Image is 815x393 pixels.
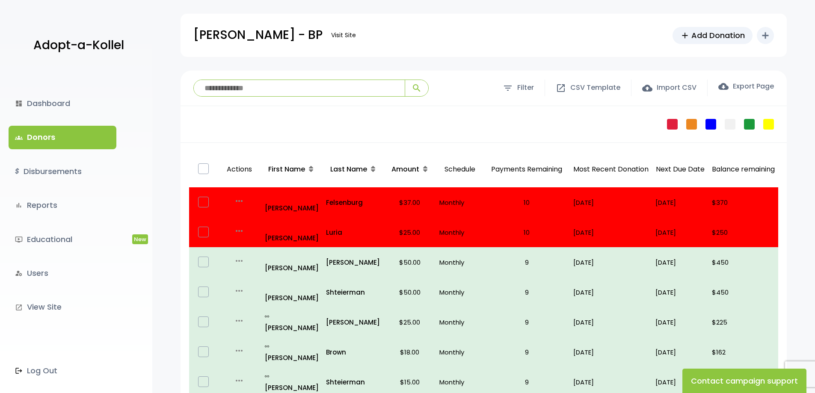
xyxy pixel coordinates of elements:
p: 9 [487,346,566,358]
p: Monthly [439,376,480,388]
p: Next Due Date [655,163,705,176]
p: 9 [487,376,566,388]
a: Felsenburg [326,197,380,208]
a: all_inclusive[PERSON_NAME] [265,310,319,334]
p: [DATE] [573,316,649,328]
p: Monthly [439,197,480,208]
a: dashboardDashboard [9,92,116,115]
button: Contact campaign support [682,369,806,393]
p: [PERSON_NAME] - BP [193,24,323,46]
p: $50.00 [387,257,433,268]
p: [DATE] [573,287,649,298]
p: $37.00 [387,197,433,208]
p: 10 [487,197,566,208]
p: [PERSON_NAME] [265,281,319,304]
span: CSV Template [570,82,620,94]
a: groupsDonors [9,126,116,149]
p: $450 [712,287,775,298]
p: $225 [712,316,775,328]
button: search [405,80,428,96]
a: $Disbursements [9,160,116,183]
i: all_inclusive [265,344,271,349]
button: add [757,27,774,44]
p: [DATE] [655,346,705,358]
i: more_horiz [234,346,244,356]
a: [PERSON_NAME] [326,257,380,268]
a: manage_accountsUsers [9,262,116,285]
span: Amount [391,164,419,174]
span: Add Donation [691,30,745,41]
p: [DATE] [573,227,649,238]
span: cloud_download [718,81,729,92]
p: Adopt-a-Kollel [33,35,124,56]
a: Adopt-a-Kollel [29,25,124,66]
p: [PERSON_NAME] [326,316,380,328]
a: ondemand_videoEducationalNew [9,228,116,251]
span: filter_list [503,83,513,93]
a: Brown [326,346,380,358]
label: Export Page [718,81,774,92]
i: all_inclusive [265,314,271,319]
i: ondemand_video [15,236,23,243]
a: all_inclusive[PERSON_NAME] [265,340,319,363]
p: 9 [487,257,566,268]
p: [DATE] [655,287,705,298]
i: more_horiz [234,226,244,236]
p: Monthly [439,257,480,268]
p: [DATE] [655,227,705,238]
p: Schedule [439,155,480,184]
p: Payments Remaining [487,155,566,184]
p: [PERSON_NAME] [265,310,319,334]
p: [DATE] [573,257,649,268]
p: Most Recent Donation [573,163,649,176]
p: [DATE] [655,376,705,388]
i: more_horiz [234,375,244,386]
i: add [760,30,771,41]
i: bar_chart [15,201,23,209]
i: $ [15,165,19,178]
p: $25.00 [387,227,433,238]
a: [PERSON_NAME] [265,191,319,214]
p: $162 [712,346,775,358]
a: Visit Site [327,27,360,44]
a: Shteierman [326,376,380,388]
p: Monthly [439,287,480,298]
i: all_inclusive [265,374,271,378]
span: add [680,31,690,40]
p: [PERSON_NAME] [265,340,319,363]
span: Filter [517,82,534,94]
span: New [132,234,148,244]
span: groups [15,134,23,142]
p: [DATE] [655,197,705,208]
span: cloud_upload [642,83,652,93]
a: [PERSON_NAME] [265,221,319,244]
p: $50.00 [387,287,433,298]
span: First Name [268,164,305,174]
p: $250 [712,227,775,238]
span: Last Name [330,164,367,174]
i: launch [15,304,23,311]
i: more_horiz [234,316,244,326]
span: open_in_new [556,83,566,93]
a: bar_chartReports [9,194,116,217]
p: [DATE] [655,316,705,328]
p: $25.00 [387,316,433,328]
p: Monthly [439,227,480,238]
p: 9 [487,287,566,298]
i: more_horiz [234,256,244,266]
p: $15.00 [387,376,433,388]
a: Shteierman [326,287,380,298]
i: more_horiz [234,286,244,296]
p: Monthly [439,316,480,328]
span: search [412,83,422,93]
p: Luria [326,227,380,238]
p: $370 [712,197,775,208]
span: Import CSV [657,82,696,94]
i: more_horiz [234,196,244,206]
